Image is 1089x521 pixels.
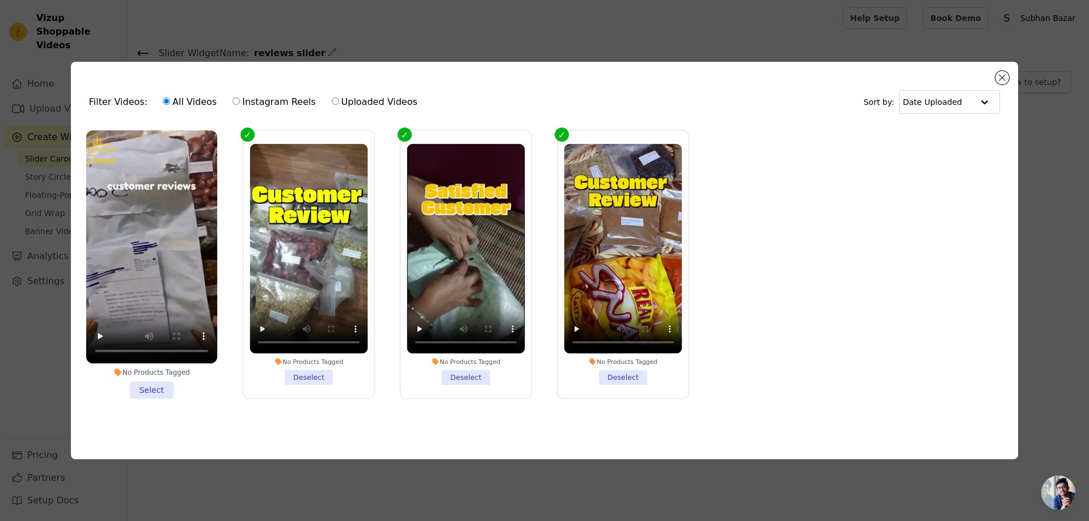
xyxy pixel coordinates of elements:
[89,89,424,115] div: Filter Videos:
[232,95,316,109] label: Instagram Reels
[407,358,525,366] div: No Products Tagged
[864,90,1001,114] div: Sort by:
[86,368,217,377] div: No Products Tagged
[331,95,418,109] label: Uploaded Videos
[162,95,217,109] label: All Videos
[250,358,368,366] div: No Products Tagged
[1041,476,1075,510] a: Open chat
[995,71,1009,84] button: Close modal
[564,358,682,366] div: No Products Tagged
